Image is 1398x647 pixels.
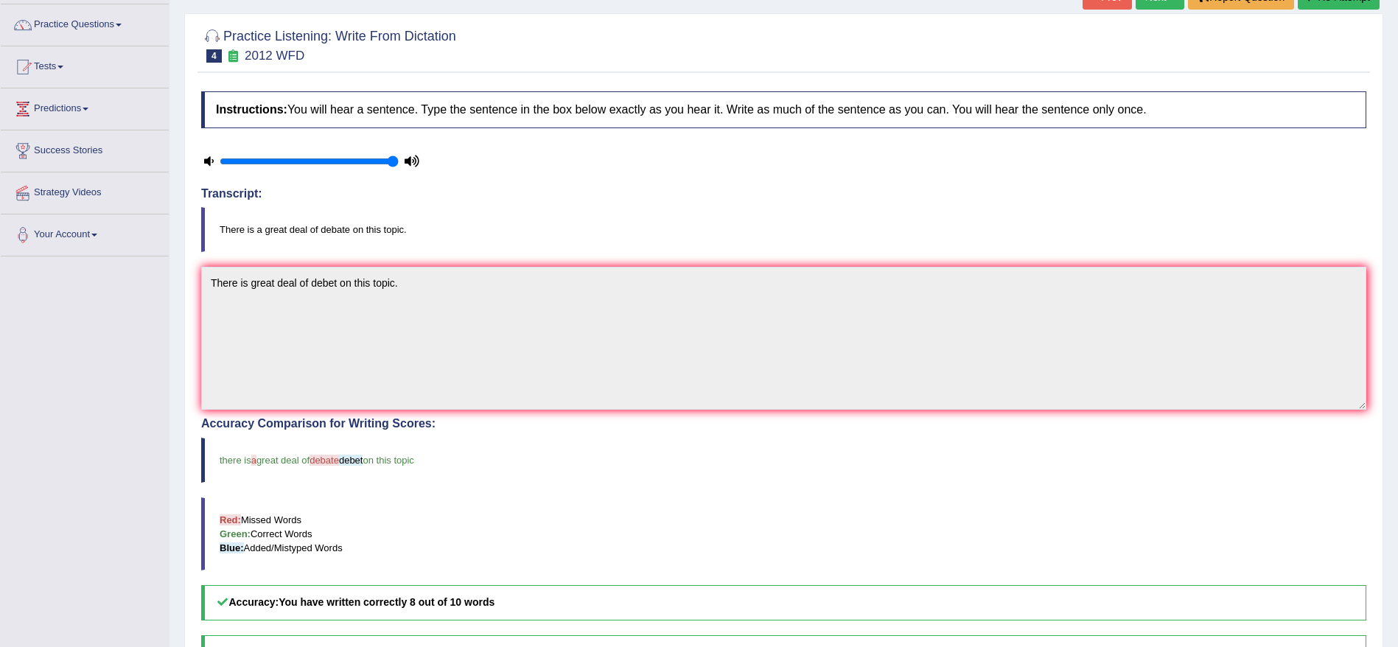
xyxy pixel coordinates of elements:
span: there is [220,455,251,466]
small: Exam occurring question [226,49,241,63]
b: Instructions: [216,103,287,116]
h4: You will hear a sentence. Type the sentence in the box below exactly as you hear it. Write as muc... [201,91,1366,128]
h4: Transcript: [201,187,1366,200]
small: 2012 WFD [245,49,304,63]
b: Red: [220,514,241,525]
a: Practice Questions [1,4,169,41]
a: Your Account [1,214,169,251]
h5: Accuracy: [201,585,1366,620]
blockquote: There is a great deal of debate on this topic. [201,207,1366,252]
b: Green: [220,528,251,539]
a: Strategy Videos [1,172,169,209]
h4: Accuracy Comparison for Writing Scores: [201,417,1366,430]
span: great deal of [256,455,310,466]
blockquote: Missed Words Correct Words Added/Mistyped Words [201,497,1366,570]
b: Blue: [220,542,244,553]
span: debet [339,455,363,466]
span: debate [310,455,339,466]
span: on this topic [363,455,413,466]
a: Tests [1,46,169,83]
span: a [251,455,256,466]
a: Predictions [1,88,169,125]
a: Success Stories [1,130,169,167]
h2: Practice Listening: Write From Dictation [201,26,456,63]
b: You have written correctly 8 out of 10 words [279,596,494,608]
span: 4 [206,49,222,63]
